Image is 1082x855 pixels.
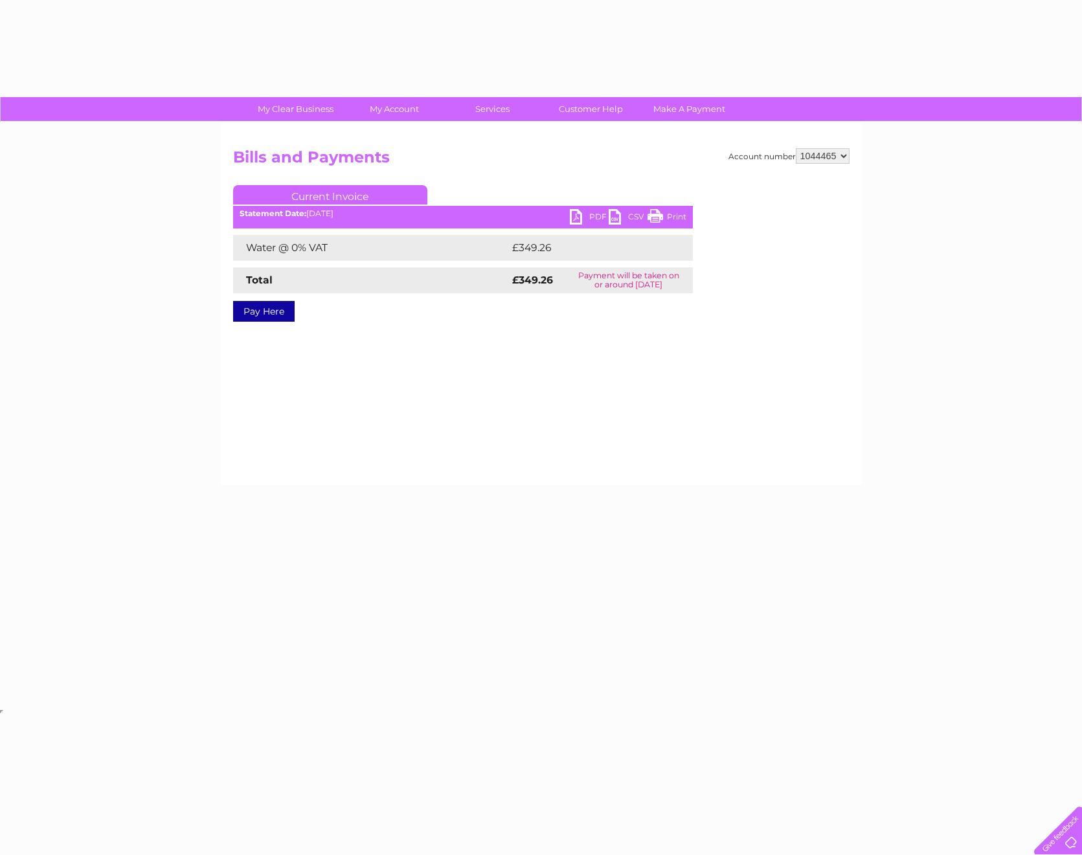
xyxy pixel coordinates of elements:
[636,97,743,121] a: Make A Payment
[233,148,850,173] h2: Bills and Payments
[728,148,850,164] div: Account number
[341,97,447,121] a: My Account
[509,235,670,261] td: £349.26
[240,208,306,218] b: Statement Date:
[233,301,295,322] a: Pay Here
[242,97,349,121] a: My Clear Business
[233,235,509,261] td: Water @ 0% VAT
[233,185,427,205] a: Current Invoice
[609,209,648,228] a: CSV
[233,209,693,218] div: [DATE]
[439,97,546,121] a: Services
[512,274,553,286] strong: £349.26
[648,209,686,228] a: Print
[570,209,609,228] a: PDF
[565,267,692,293] td: Payment will be taken on or around [DATE]
[246,274,273,286] strong: Total
[537,97,644,121] a: Customer Help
